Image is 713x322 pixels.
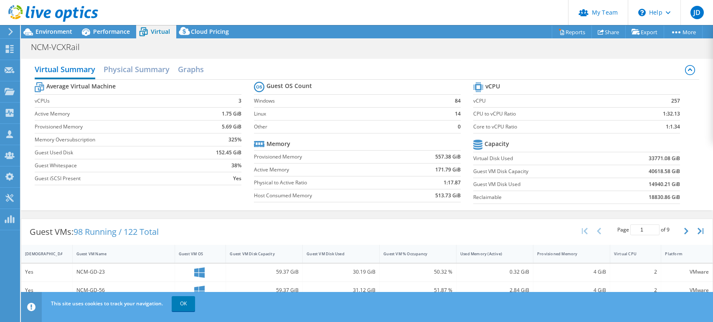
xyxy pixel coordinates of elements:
[93,28,130,35] span: Performance
[216,148,241,157] b: 152.45 GiB
[537,267,606,277] div: 4 GiB
[665,286,709,295] div: VMware
[667,226,670,233] span: 9
[35,123,192,131] label: Provisioned Memory
[671,97,680,105] b: 257
[649,193,680,201] b: 18830.86 GiB
[25,267,69,277] div: Yes
[649,180,680,189] b: 14940.21 GiB
[222,110,241,118] b: 1.75 GiB
[473,180,609,189] label: Guest VM Disk Used
[460,286,529,295] div: 2.84 GiB
[35,97,192,105] label: vCPUs
[435,166,461,174] b: 171.79 GiB
[230,267,299,277] div: 59.37 GiB
[254,179,401,187] label: Physical to Active Ratio
[649,154,680,163] b: 33771.08 GiB
[307,267,376,277] div: 30.19 GiB
[435,191,461,200] b: 513.73 GiB
[36,28,72,35] span: Environment
[455,110,461,118] b: 14
[383,267,452,277] div: 50.32 %
[663,110,680,118] b: 1:32.13
[76,267,171,277] div: NCM-GD-23
[664,25,703,38] a: More
[638,9,646,16] svg: \n
[591,25,626,38] a: Share
[35,161,192,170] label: Guest Whitespace
[473,167,609,176] label: Guest VM Disk Capacity
[239,97,241,105] b: 3
[307,251,365,257] div: Guest VM Disk Used
[104,61,170,78] h2: Physical Summary
[383,251,442,257] div: Guest VM % Occupancy
[254,110,442,118] label: Linux
[460,267,529,277] div: 0.32 GiB
[485,82,500,91] b: vCPU
[76,251,161,257] div: Guest VM Name
[266,82,312,90] b: Guest OS Count
[665,251,699,257] div: Platform
[35,136,192,144] label: Memory Oversubscription
[473,110,626,118] label: CPU to vCPU Ratio
[25,251,58,257] div: [DEMOGRAPHIC_DATA]
[21,219,167,245] div: Guest VMs:
[231,161,241,170] b: 38%
[630,224,660,235] input: jump to page
[35,110,192,118] label: Active Memory
[666,123,680,131] b: 1:1.34
[254,191,401,200] label: Host Consumed Memory
[460,251,519,257] div: Used Memory (Active)
[51,300,163,307] span: This site uses cookies to track your navigation.
[614,251,647,257] div: Virtual CPU
[228,136,241,144] b: 325%
[46,82,116,91] b: Average Virtual Machine
[552,25,592,38] a: Reports
[473,154,609,163] label: Virtual Disk Used
[27,43,93,52] h1: NCM-VCXRail
[178,61,204,78] h2: Graphs
[76,286,171,295] div: NCM-GD-56
[254,97,442,105] label: Windows
[254,166,401,174] label: Active Memory
[473,193,609,201] label: Reclaimable
[74,226,159,237] span: 98 Running / 122 Total
[266,140,290,148] b: Memory
[614,286,657,295] div: 2
[233,174,241,183] b: Yes
[537,286,606,295] div: 4 GiB
[35,148,192,157] label: Guest Used Disk
[25,286,69,295] div: Yes
[485,140,509,148] b: Capacity
[230,286,299,295] div: 59.37 GiB
[537,251,596,257] div: Provisioned Memory
[230,251,289,257] div: Guest VM Disk Capacity
[444,179,461,187] b: 1:17.87
[473,123,626,131] label: Core to vCPU Ratio
[179,251,212,257] div: Guest VM OS
[172,296,195,311] a: OK
[191,28,229,35] span: Cloud Pricing
[665,267,709,277] div: VMware
[222,123,241,131] b: 5.69 GiB
[35,61,95,79] h2: Virtual Summary
[455,97,461,105] b: 84
[473,97,626,105] label: vCPU
[649,167,680,176] b: 40618.58 GiB
[383,286,452,295] div: 51.87 %
[690,6,704,19] span: JD
[254,153,401,161] label: Provisioned Memory
[625,25,664,38] a: Export
[307,286,376,295] div: 31.12 GiB
[254,123,442,131] label: Other
[35,174,192,183] label: Guest iSCSI Present
[151,28,170,35] span: Virtual
[614,267,657,277] div: 2
[458,123,461,131] b: 0
[435,153,461,161] b: 557.38 GiB
[617,224,670,235] span: Page of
